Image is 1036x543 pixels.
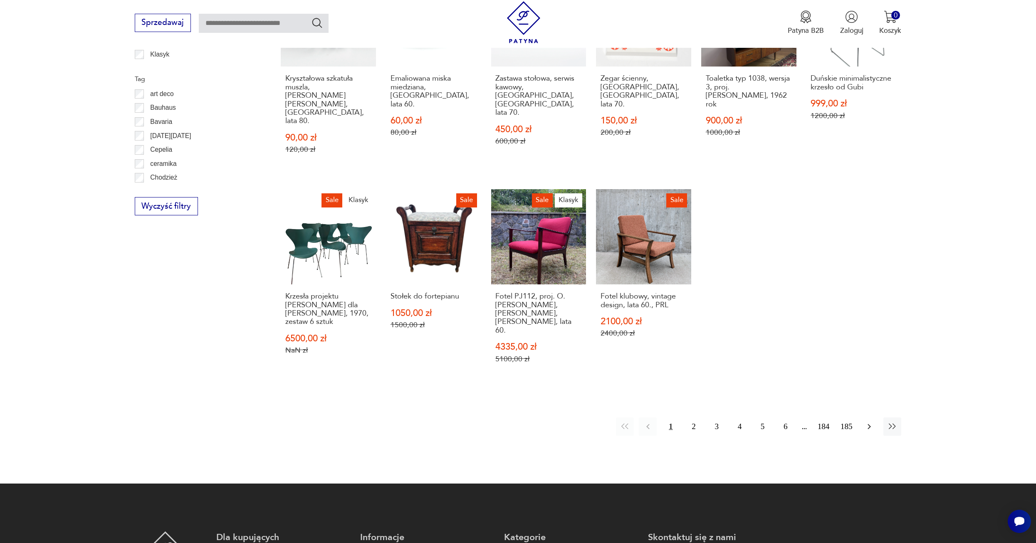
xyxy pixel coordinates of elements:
iframe: Smartsupp widget button [1008,510,1031,533]
p: 6500,00 zł [285,334,371,343]
p: Ćmielów [150,186,175,197]
h3: Krzesła projektu [PERSON_NAME] dla [PERSON_NAME], 1970, zestaw 6 sztuk [285,292,371,326]
p: 150,00 zł [601,116,687,125]
p: 999,00 zł [811,99,897,108]
button: 4 [731,417,749,435]
p: Cepelia [150,144,172,155]
p: art deco [150,89,173,99]
p: 2100,00 zł [601,317,687,326]
p: Bavaria [150,116,172,127]
p: 1200,00 zł [811,111,897,120]
p: Patyna B2B [788,26,824,35]
p: 90,00 zł [285,133,371,142]
button: Patyna B2B [788,10,824,35]
div: 0 [891,11,900,20]
p: 900,00 zł [706,116,792,125]
h3: Duńskie minimalistyczne krzesło od Gubi [811,74,897,91]
button: 1 [662,417,680,435]
p: 600,00 zł [495,137,581,146]
p: Chodzież [150,172,177,183]
p: Tag [135,74,257,84]
img: Ikonka użytkownika [845,10,858,23]
p: 2400,00 zł [601,329,687,338]
img: Patyna - sklep z meblami i dekoracjami vintage [503,1,545,43]
p: Koszyk [879,26,901,35]
button: Szukaj [311,17,323,29]
button: 3 [708,417,726,435]
a: SaleFotel klubowy, vintage design, lata 60., PRLFotel klubowy, vintage design, lata 60., PRL2100,... [596,189,691,383]
p: 60,00 zł [391,116,477,125]
p: Zaloguj [840,26,863,35]
p: Bauhaus [150,102,176,113]
button: 6 [776,417,794,435]
h3: Kryształowa szkatuła muszla, [PERSON_NAME] [PERSON_NAME], [GEOGRAPHIC_DATA], lata 80. [285,74,371,125]
p: 1050,00 zł [391,309,477,318]
h3: Zastawa stołowa, serwis kawowy, [GEOGRAPHIC_DATA], [GEOGRAPHIC_DATA], lata 70. [495,74,581,117]
p: Klasyk [150,49,169,60]
h3: Fotel PJ112, proj. O.[PERSON_NAME], [PERSON_NAME], [PERSON_NAME], lata 60. [495,292,581,335]
button: 185 [838,417,856,435]
button: 5 [754,417,771,435]
a: SaleStołek do fortepianuStołek do fortepianu1050,00 zł1500,00 zł [386,189,481,383]
img: Ikona medalu [799,10,812,23]
p: 4335,00 zł [495,343,581,351]
button: 0Koszyk [879,10,901,35]
button: 2 [685,417,702,435]
h3: Stołek do fortepianu [391,292,477,301]
p: 1000,00 zł [706,128,792,137]
h3: Toaletka typ 1038, wersja 3, proj. [PERSON_NAME], 1962 rok [706,74,792,109]
a: SaleKlasykKrzesła projektu Arne Jacobsena dla Fritz Hansen, 1970, zestaw 6 sztukKrzesła projektu ... [281,189,376,383]
button: 184 [814,417,832,435]
button: Zaloguj [840,10,863,35]
p: [DATE][DATE] [150,131,191,141]
a: SaleKlasykFotel PJ112, proj. O.Wanscher, Poul Jeppesens, Dania, lata 60.Fotel PJ112, proj. O.[PER... [491,189,586,383]
p: 200,00 zł [601,128,687,137]
p: NaN zł [285,346,371,355]
p: ceramika [150,158,176,169]
button: Wyczyść filtry [135,197,198,215]
p: 1500,00 zł [391,321,477,329]
p: 120,00 zł [285,145,371,154]
h3: Emaliowana miska miedziana, [GEOGRAPHIC_DATA], lata 60. [391,74,477,109]
p: 80,00 zł [391,128,477,137]
p: 450,00 zł [495,125,581,134]
a: Sprzedawaj [135,20,191,27]
p: 5100,00 zł [495,355,581,363]
a: Ikona medaluPatyna B2B [788,10,824,35]
button: Sprzedawaj [135,14,191,32]
h3: Zegar ścienny, [GEOGRAPHIC_DATA], [GEOGRAPHIC_DATA], lata 70. [601,74,687,109]
h3: Fotel klubowy, vintage design, lata 60., PRL [601,292,687,309]
img: Ikona koszyka [884,10,897,23]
